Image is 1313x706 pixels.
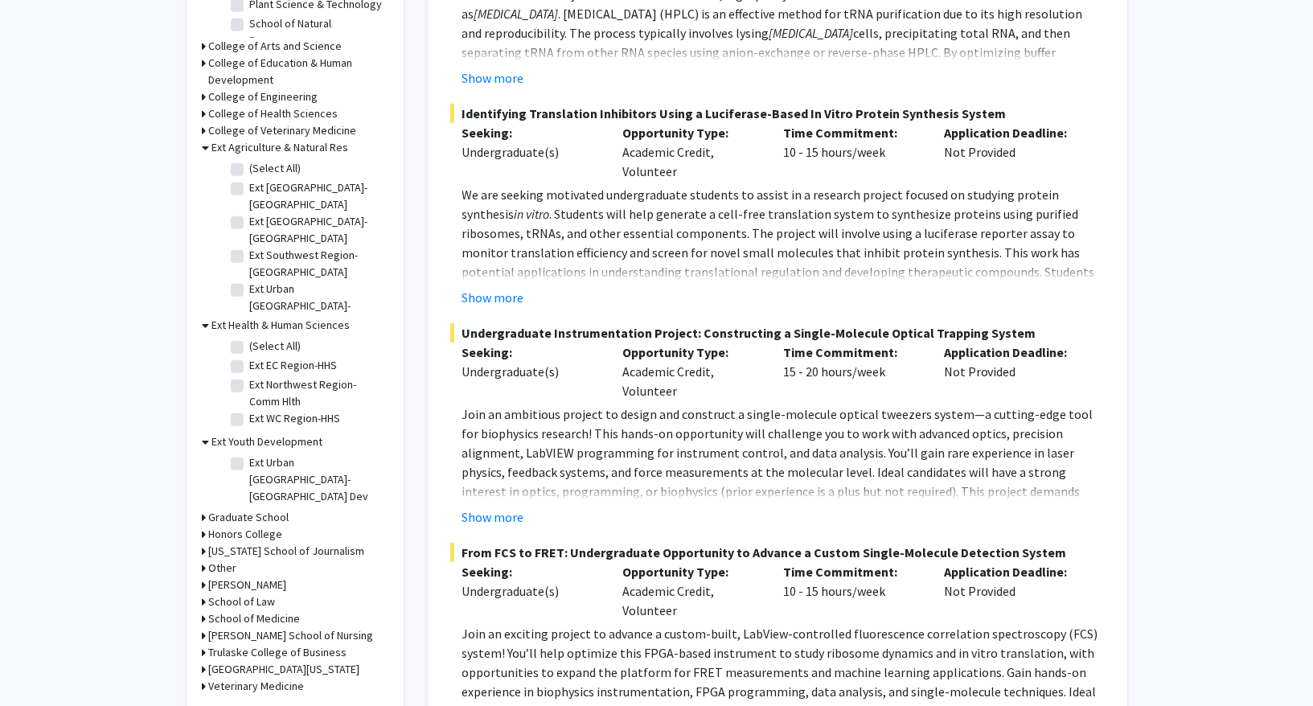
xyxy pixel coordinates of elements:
p: Application Deadline: [944,343,1081,362]
div: Undergraduate(s) [462,142,599,162]
iframe: Chat [12,634,68,694]
h3: [GEOGRAPHIC_DATA][US_STATE] [209,661,360,678]
div: Not Provided [932,343,1093,400]
span: Join an ambitious project to design and construct a single-molecule optical tweezers system—a cut... [462,406,1097,538]
h3: School of Medicine [209,610,301,627]
span: We are seeking motivated undergraduate students to assist in a research project focused on studyi... [462,187,1060,222]
label: (Select All) [250,160,302,177]
label: Ext [GEOGRAPHIC_DATA]-[GEOGRAPHIC_DATA] [250,213,384,247]
h3: College of Health Sciences [209,105,339,122]
em: [MEDICAL_DATA] [474,6,559,22]
div: Academic Credit, Volunteer [610,343,771,400]
div: Academic Credit, Volunteer [610,123,771,181]
h3: College of Engineering [209,88,318,105]
h3: College of Education & Human Development [209,55,388,88]
h3: Other [209,560,237,577]
p: Seeking: [462,343,599,362]
label: Ext Northwest Region-Comm Hlth [250,376,384,410]
div: Not Provided [932,123,1093,181]
h3: College of Veterinary Medicine [209,122,357,139]
p: Opportunity Type: [622,123,759,142]
h3: School of Law [209,593,276,610]
p: Application Deadline: [944,562,1081,581]
h3: Ext Agriculture & Natural Res [212,139,349,156]
h3: Ext Youth Development [212,433,323,450]
p: Seeking: [462,123,599,142]
div: Not Provided [932,562,1093,620]
label: School of Natural Resources [250,15,384,49]
label: Ext [GEOGRAPHIC_DATA]-[GEOGRAPHIC_DATA] [250,179,384,213]
div: 15 - 20 hours/week [771,343,932,400]
p: Opportunity Type: [622,343,759,362]
span: Identifying Translation Inhibitors Using a Luciferase-Based In Vitro Protein Synthesis System [450,104,1105,123]
h3: [US_STATE] School of Journalism [209,543,365,560]
div: Undergraduate(s) [462,581,599,601]
label: Ext Southwest Region-[GEOGRAPHIC_DATA] [250,247,384,281]
div: Academic Credit, Volunteer [610,562,771,620]
h3: College of Arts and Science [209,38,343,55]
button: Show more [462,68,524,88]
em: [MEDICAL_DATA] [769,25,854,41]
button: Show more [462,507,524,527]
p: Seeking: [462,562,599,581]
label: (Select All) [250,338,302,355]
button: Show more [462,288,524,307]
h3: Trulaske College of Business [209,644,347,661]
h3: Ext Health & Human Sciences [212,317,351,334]
h3: Graduate School [209,509,289,526]
p: Time Commitment: [783,123,920,142]
span: From FCS to FRET: Undergraduate Opportunity to Advance a Custom Single-Molecule Detection System [450,543,1105,562]
h3: [PERSON_NAME] School of Nursing [209,627,374,644]
span: Undergraduate Instrumentation Project: Constructing a Single-Molecule Optical Trapping System [450,323,1105,343]
label: Ext WC Region-HHS [250,410,341,427]
label: Ext Urban [GEOGRAPHIC_DATA]-[GEOGRAPHIC_DATA] Dev [250,454,384,505]
div: 10 - 15 hours/week [771,562,932,620]
label: Ext Urban [GEOGRAPHIC_DATA]-[GEOGRAPHIC_DATA] [250,281,384,331]
p: Time Commitment: [783,562,920,581]
p: Time Commitment: [783,343,920,362]
span: . [MEDICAL_DATA] (HPLC) is an effective method for tRNA purification due to its high resolution a... [462,6,1083,41]
div: 10 - 15 hours/week [771,123,932,181]
em: in vitro [515,206,550,222]
h3: [PERSON_NAME] [209,577,287,593]
p: Opportunity Type: [622,562,759,581]
div: Undergraduate(s) [462,362,599,381]
h3: Veterinary Medicine [209,678,305,695]
span: . Students will help generate a cell-free translation system to synthesize proteins using purifie... [462,206,1095,299]
h3: Honors College [209,526,283,543]
p: Application Deadline: [944,123,1081,142]
label: Ext EC Region-HHS [250,357,338,374]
